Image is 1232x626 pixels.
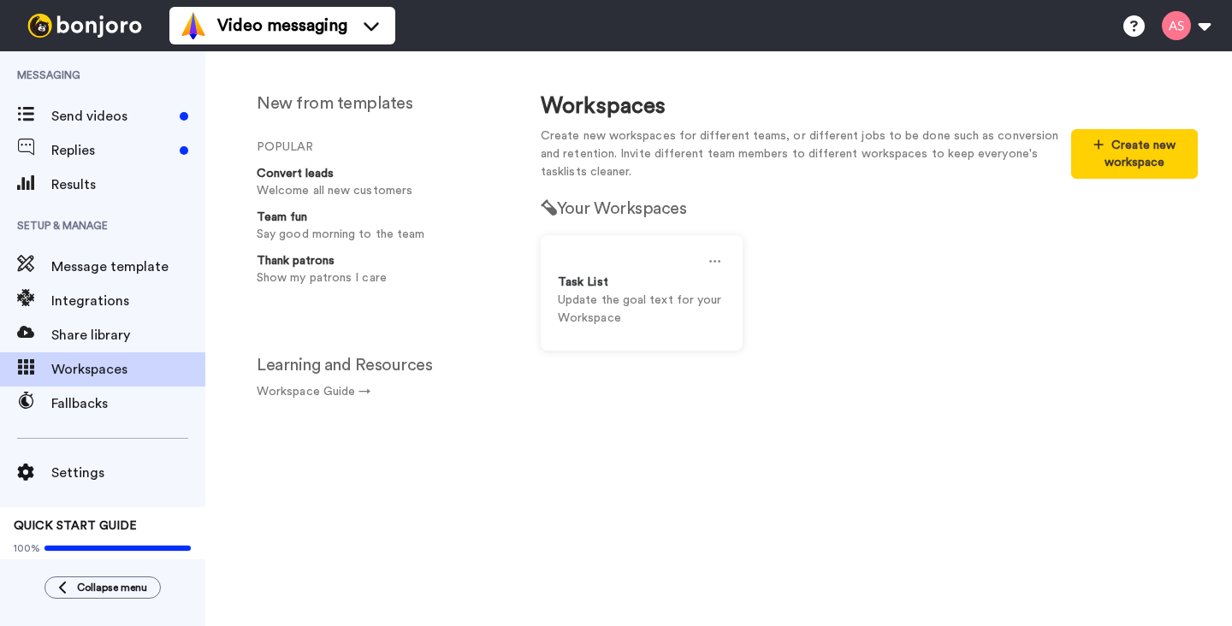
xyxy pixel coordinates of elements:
button: Collapse menu [44,576,161,599]
button: Create new workspace [1071,129,1198,179]
span: Workspaces [51,359,205,380]
h2: Your Workspaces [541,199,1198,218]
a: Task ListUpdate the goal text for your Workspace [541,235,743,351]
span: Message template [51,257,205,277]
span: Video messaging [217,14,347,38]
span: Settings [51,463,205,483]
img: vm-color.svg [180,12,207,39]
span: Share library [51,325,205,345]
h2: New from templates [257,94,506,113]
p: Welcome all new customers [257,182,500,200]
strong: Team fun [257,211,307,223]
p: Show my patrons I care [257,269,500,287]
h2: Learning and Resources [257,356,506,375]
p: Update the goal text for your Workspace [558,292,726,328]
strong: Convert leads [257,168,334,180]
span: QUICK START GUIDE [14,520,137,532]
strong: Thank patrons [257,255,335,267]
p: Say good morning to the team [257,226,500,244]
h1: Workspaces [541,94,1198,119]
a: Create new workspace [1071,156,1198,168]
li: POPULAR [257,139,506,156]
a: Team funSay good morning to the team [248,209,506,244]
span: Replies [51,140,173,161]
a: Workspace Guide → [257,386,370,398]
span: Send videos [51,106,173,127]
p: Create new workspaces for different teams, or different jobs to be done such as conversion and re... [541,127,1071,181]
span: 100% [14,541,40,555]
span: Results [51,174,205,195]
div: Task List [558,274,726,292]
img: bj-logo-header-white.svg [21,14,149,38]
span: Collapse menu [77,581,147,594]
span: Fallbacks [51,393,205,414]
a: Convert leadsWelcome all new customers [248,165,506,200]
a: Thank patronsShow my patrons I care [248,252,506,287]
span: Integrations [51,291,205,311]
